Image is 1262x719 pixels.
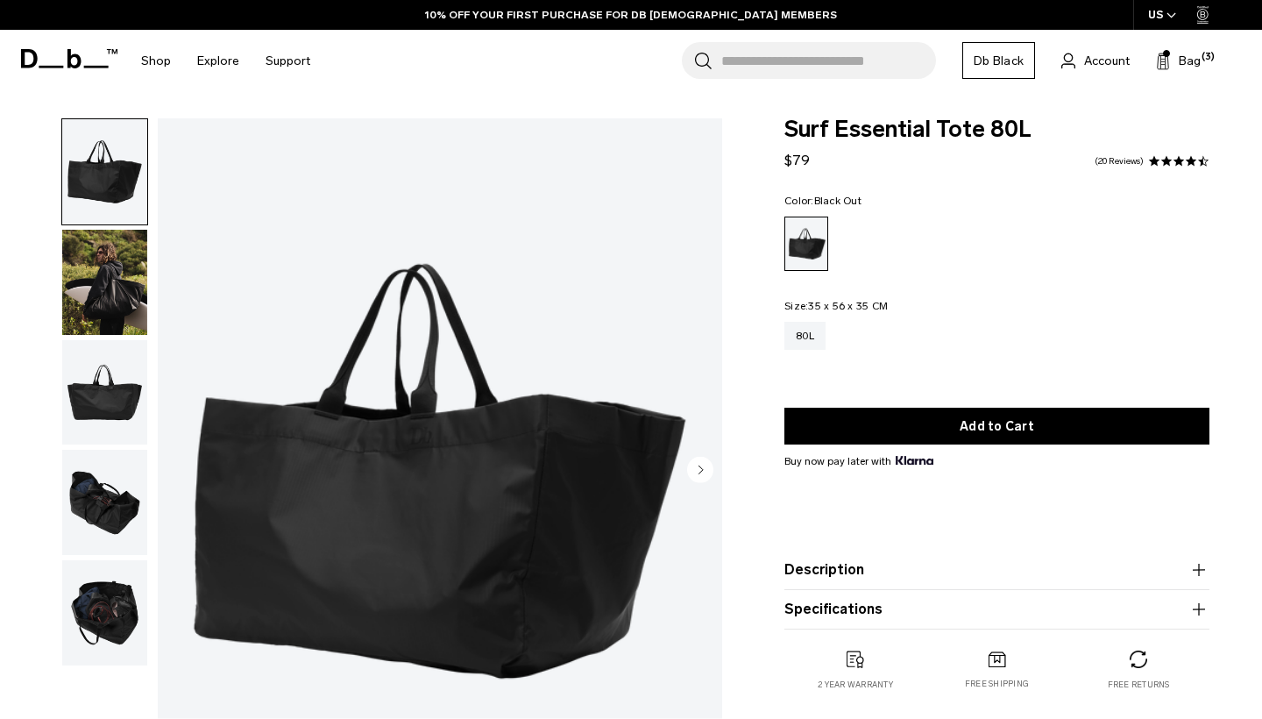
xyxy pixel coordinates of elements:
a: Db Black [962,42,1035,79]
nav: Main Navigation [128,30,323,92]
span: Buy now pay later with [784,453,933,469]
button: Add to Cart [784,408,1209,445]
span: Account [1084,52,1130,70]
a: Account [1061,50,1130,71]
button: TheSomlos80LToteBlack_1.png [61,118,148,225]
a: Support [266,30,310,92]
button: TheSomlos80LToteBlack-3_5.png [61,559,148,666]
img: {"height" => 20, "alt" => "Klarna"} [896,456,933,465]
a: Shop [141,30,171,92]
img: TheSomlos80LToteBlack-4_4.png [62,450,147,555]
button: Specifications [784,599,1209,620]
a: 10% OFF YOUR FIRST PURCHASE FOR DB [DEMOGRAPHIC_DATA] MEMBERS [425,7,837,23]
img: TheSomlos80LToteBlack_1.png [62,119,147,224]
a: Black Out [784,217,828,271]
button: Description [784,559,1209,580]
a: Explore [197,30,239,92]
span: Bag [1179,52,1201,70]
button: TheSomlos80LToteBlack-1_3.png [61,339,148,446]
p: Free returns [1108,679,1170,691]
span: Black Out [814,195,861,207]
span: Surf Essential Tote 80L [784,118,1209,141]
button: TheSomlos80LToteBlack_5ac96a1e-6842-4dc6-a5be-6b9f91ce0d45_2.png [61,229,148,336]
legend: Color: [784,196,861,206]
button: TheSomlos80LToteBlack-4_4.png [61,449,148,556]
img: TheSomlos80LToteBlack-1_3.png [62,340,147,445]
p: 2 year warranty [818,679,893,691]
p: Free shipping [965,678,1029,690]
a: 80L [784,322,826,350]
button: Bag (3) [1156,50,1201,71]
a: 20 reviews [1095,157,1144,166]
legend: Size: [784,301,888,311]
button: Next slide [687,456,713,486]
span: (3) [1202,50,1215,65]
img: TheSomlos80LToteBlack_5ac96a1e-6842-4dc6-a5be-6b9f91ce0d45_2.png [62,230,147,335]
span: $79 [784,152,810,168]
img: TheSomlos80LToteBlack-3_5.png [62,560,147,666]
span: 35 x 56 x 35 CM [808,300,888,312]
